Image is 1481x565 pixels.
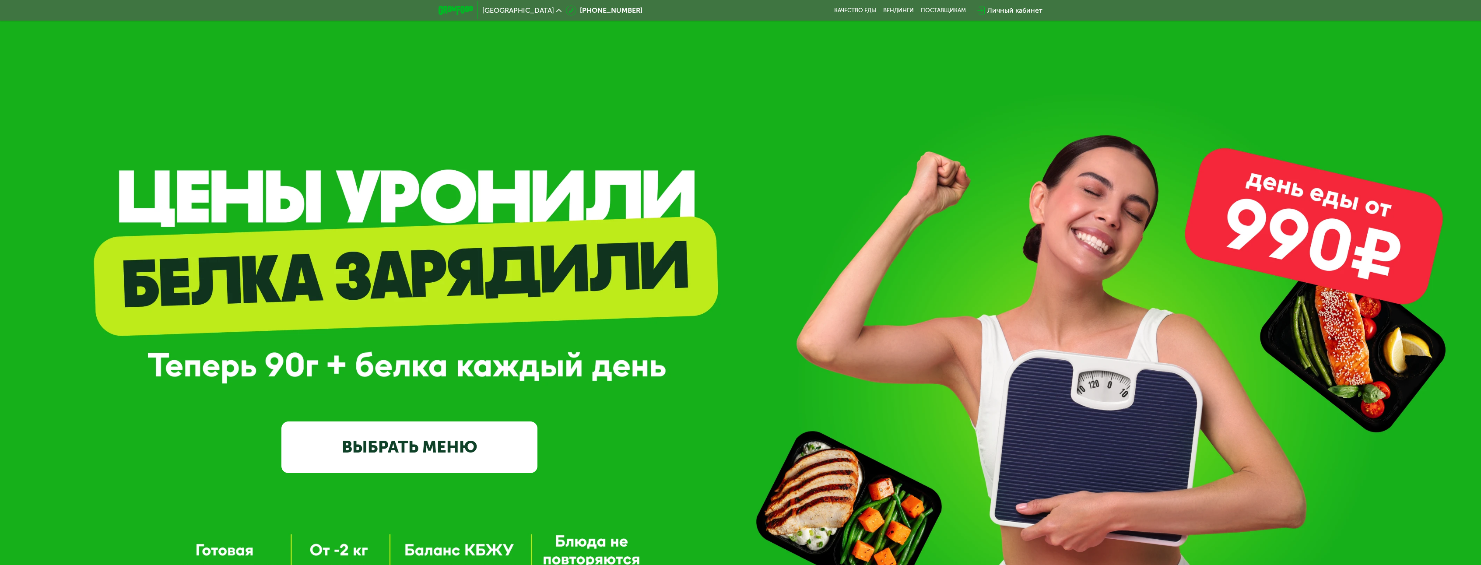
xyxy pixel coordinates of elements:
[834,7,876,14] a: Качество еды
[883,7,914,14] a: Вендинги
[482,7,554,14] span: [GEOGRAPHIC_DATA]
[566,5,642,16] a: [PHONE_NUMBER]
[987,5,1042,16] div: Личный кабинет
[921,7,966,14] div: поставщикам
[281,421,537,473] a: ВЫБРАТЬ МЕНЮ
